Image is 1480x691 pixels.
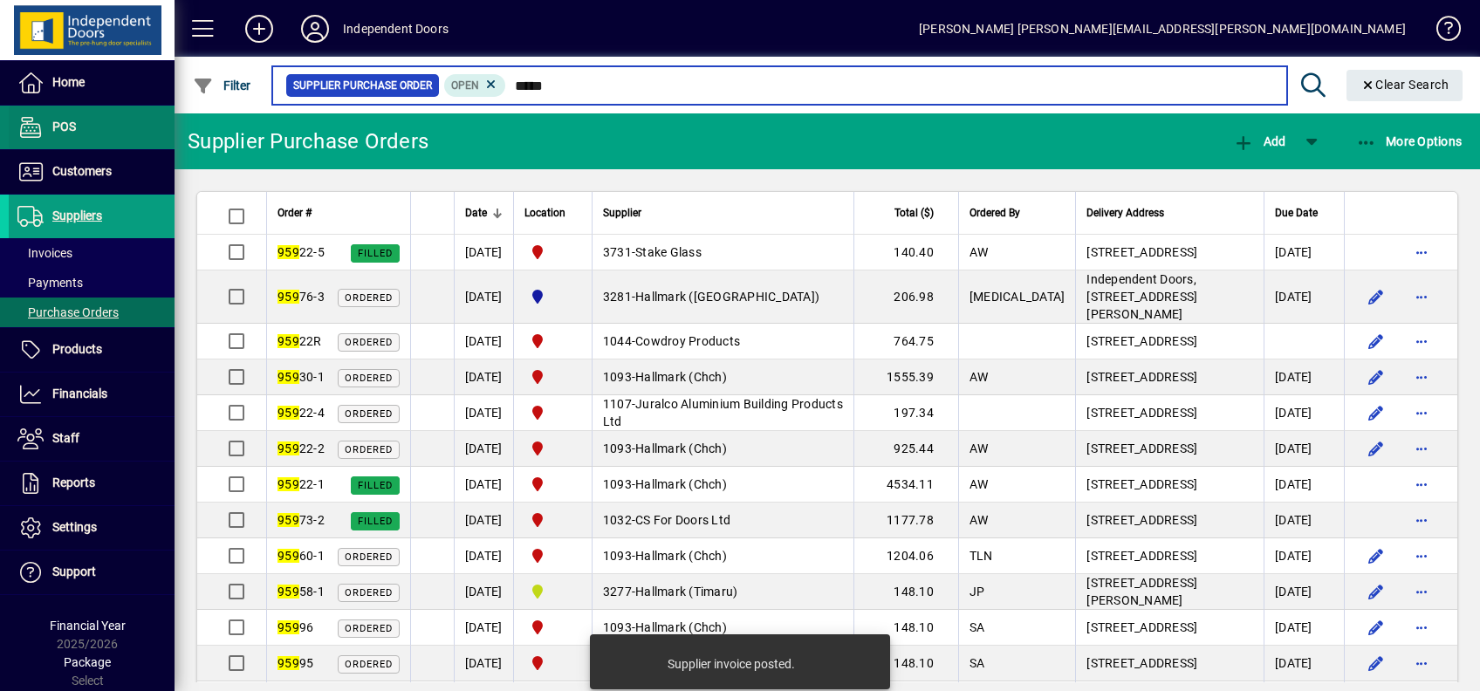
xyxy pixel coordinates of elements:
[603,585,632,599] span: 3277
[1408,578,1435,605] button: More options
[1408,434,1435,462] button: More options
[603,441,632,455] span: 1093
[1362,399,1390,427] button: Edit
[592,610,853,646] td: -
[1264,574,1344,610] td: [DATE]
[970,203,1020,222] span: Ordered By
[17,305,119,319] span: Purchase Orders
[1233,134,1285,148] span: Add
[1408,238,1435,266] button: More options
[1275,203,1318,222] span: Due Date
[64,655,111,669] span: Package
[970,370,989,384] span: AW
[188,127,428,155] div: Supplier Purchase Orders
[592,503,853,538] td: -
[293,77,432,94] span: Supplier Purchase Order
[9,462,175,505] a: Reports
[454,270,513,324] td: [DATE]
[970,549,993,563] span: TLN
[345,444,393,455] span: Ordered
[1075,610,1264,646] td: [STREET_ADDRESS]
[970,290,1065,304] span: [MEDICAL_DATA]
[52,342,102,356] span: Products
[524,286,581,307] span: Cromwell Central Otago
[1075,324,1264,359] td: [STREET_ADDRESS]
[454,431,513,467] td: [DATE]
[853,395,958,431] td: 197.34
[1075,431,1264,467] td: [STREET_ADDRESS]
[1075,235,1264,270] td: [STREET_ADDRESS]
[345,623,393,634] span: Ordered
[52,475,95,489] span: Reports
[635,441,727,455] span: Hallmark (Chch)
[277,656,313,670] span: 95
[277,441,299,455] em: 959
[277,334,322,348] span: 22R
[524,617,581,638] span: Christchurch
[345,587,393,599] span: Ordered
[1362,283,1390,311] button: Edit
[454,235,513,270] td: [DATE]
[592,359,853,395] td: -
[1264,610,1344,646] td: [DATE]
[52,164,112,178] span: Customers
[592,324,853,359] td: -
[1408,649,1435,677] button: More options
[1264,431,1344,467] td: [DATE]
[1264,270,1344,324] td: [DATE]
[603,513,632,527] span: 1032
[1362,434,1390,462] button: Edit
[1362,613,1390,641] button: Edit
[1264,538,1344,574] td: [DATE]
[277,585,325,599] span: 58-1
[592,395,853,431] td: -
[1075,538,1264,574] td: [STREET_ADDRESS]
[1362,327,1390,355] button: Edit
[853,538,958,574] td: 1204.06
[454,503,513,538] td: [DATE]
[1075,270,1264,324] td: Independent Doors, [STREET_ADDRESS][PERSON_NAME]
[9,328,175,372] a: Products
[50,619,126,633] span: Financial Year
[451,79,479,92] span: Open
[1408,506,1435,534] button: More options
[454,467,513,503] td: [DATE]
[524,242,581,263] span: Christchurch
[894,203,934,222] span: Total ($)
[970,585,985,599] span: JP
[231,13,287,44] button: Add
[603,334,632,348] span: 1044
[9,106,175,149] a: POS
[603,477,632,491] span: 1093
[277,406,325,420] span: 22-4
[277,203,312,222] span: Order #
[454,395,513,431] td: [DATE]
[1408,327,1435,355] button: More options
[277,477,299,491] em: 959
[524,545,581,566] span: Christchurch
[465,203,503,222] div: Date
[1075,574,1264,610] td: [STREET_ADDRESS][PERSON_NAME]
[188,70,256,101] button: Filter
[603,397,843,428] span: Juralco Aluminium Building Products Ltd
[277,245,325,259] span: 22-5
[454,610,513,646] td: [DATE]
[277,549,325,563] span: 60-1
[668,655,795,673] div: Supplier invoice posted.
[524,331,581,352] span: Christchurch
[970,620,985,634] span: SA
[1275,203,1333,222] div: Due Date
[277,203,400,222] div: Order #
[635,370,727,384] span: Hallmark (Chch)
[454,574,513,610] td: [DATE]
[853,235,958,270] td: 140.40
[853,646,958,681] td: 148.10
[277,290,299,304] em: 959
[592,235,853,270] td: -
[277,477,325,491] span: 22-1
[524,474,581,495] span: Christchurch
[9,268,175,298] a: Payments
[1075,395,1264,431] td: [STREET_ADDRESS]
[277,656,299,670] em: 959
[1408,613,1435,641] button: More options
